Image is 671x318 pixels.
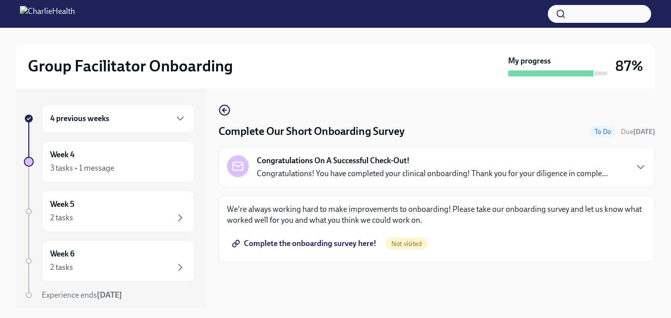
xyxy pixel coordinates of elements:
a: Complete the onboarding survey here! [227,234,383,254]
a: Week 52 tasks [24,191,195,232]
span: Experience ends [42,290,122,300]
div: 4 previous weeks [42,104,195,133]
a: Week 43 tasks • 1 message [24,141,195,183]
strong: Congratulations On A Successful Check-Out! [257,155,410,166]
p: We're always working hard to make improvements to onboarding! Please take our onboarding survey a... [227,204,647,226]
h6: Week 4 [50,149,75,160]
h3: 87% [615,57,643,75]
span: Complete the onboarding survey here! [234,239,376,249]
div: 2 tasks [50,212,73,223]
h6: Week 6 [50,249,75,259]
span: October 27th, 2025 09:00 [621,127,655,136]
span: To Do [589,128,617,135]
h2: Group Facilitator Onboarding [28,56,233,76]
h6: 4 previous weeks [50,113,109,124]
strong: [DATE] [633,127,655,136]
span: Not visited [385,240,428,248]
a: Week 62 tasks [24,240,195,282]
h6: Week 5 [50,199,75,210]
span: Due [621,127,655,136]
strong: [DATE] [97,290,122,300]
strong: My progress [508,56,551,66]
div: 3 tasks • 1 message [50,163,114,174]
img: CharlieHealth [20,6,75,22]
h4: Complete Our Short Onboarding Survey [219,124,405,139]
p: Congratulations! You have completed your clinical onboarding! Thank you for your diligence in com... [257,168,608,179]
div: 2 tasks [50,262,73,273]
